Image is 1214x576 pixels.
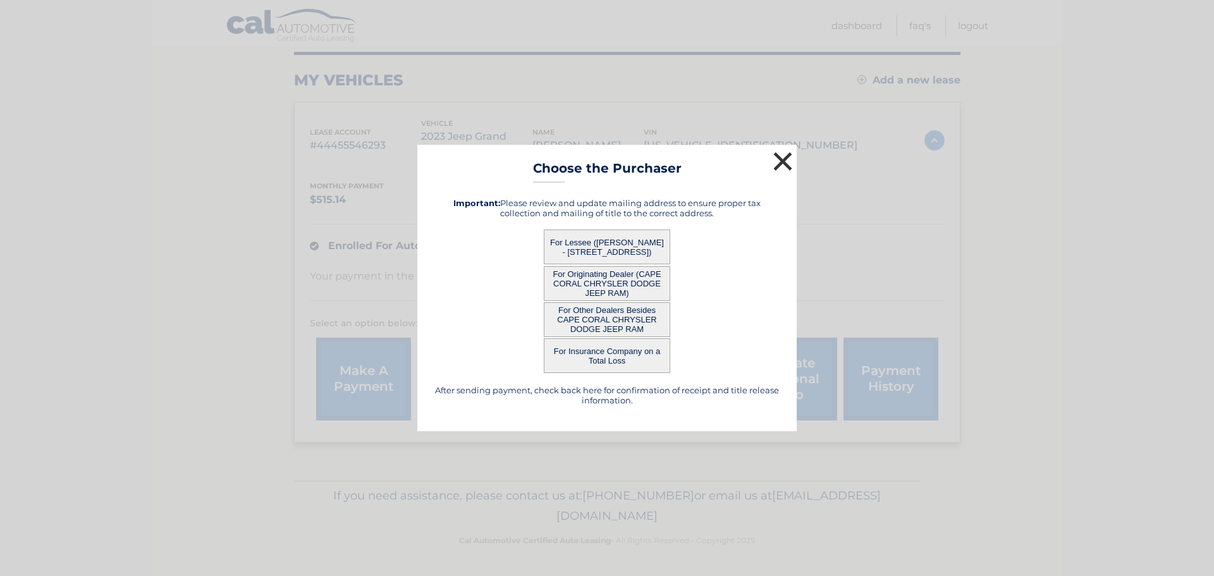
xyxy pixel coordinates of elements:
[433,198,781,218] h5: Please review and update mailing address to ensure proper tax collection and mailing of title to ...
[544,230,670,264] button: For Lessee ([PERSON_NAME] - [STREET_ADDRESS])
[544,338,670,373] button: For Insurance Company on a Total Loss
[544,266,670,301] button: For Originating Dealer (CAPE CORAL CHRYSLER DODGE JEEP RAM)
[533,161,682,183] h3: Choose the Purchaser
[433,385,781,405] h5: After sending payment, check back here for confirmation of receipt and title release information.
[770,149,795,174] button: ×
[544,302,670,337] button: For Other Dealers Besides CAPE CORAL CHRYSLER DODGE JEEP RAM
[453,198,500,208] strong: Important:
